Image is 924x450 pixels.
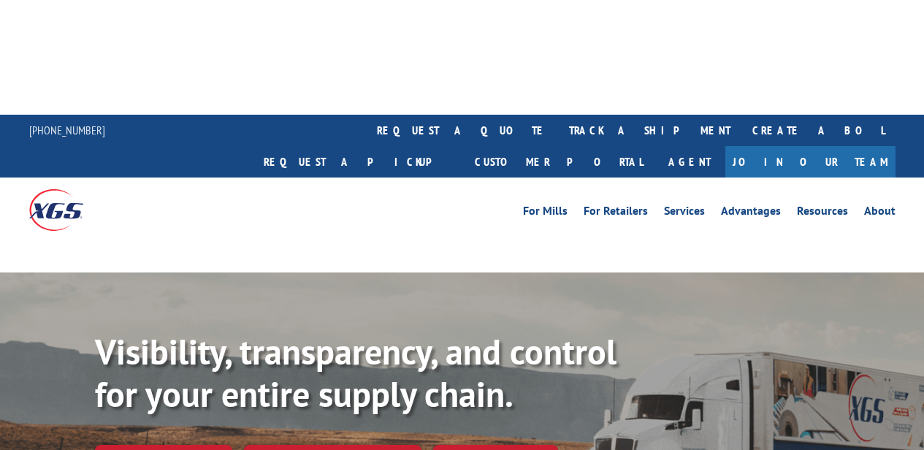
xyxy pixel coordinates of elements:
a: Advantages [721,205,781,221]
a: For Retailers [584,205,648,221]
a: Resources [797,205,848,221]
a: Create a BOL [741,115,896,146]
a: Request a pickup [253,146,464,178]
b: Visibility, transparency, and control for your entire supply chain. [95,329,616,416]
a: Join Our Team [725,146,896,178]
a: Agent [654,146,725,178]
a: About [864,205,896,221]
a: Customer Portal [464,146,654,178]
a: Services [664,205,705,221]
a: For Mills [523,205,568,221]
a: [PHONE_NUMBER] [29,123,105,137]
a: request a quote [366,115,558,146]
a: track a shipment [558,115,741,146]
